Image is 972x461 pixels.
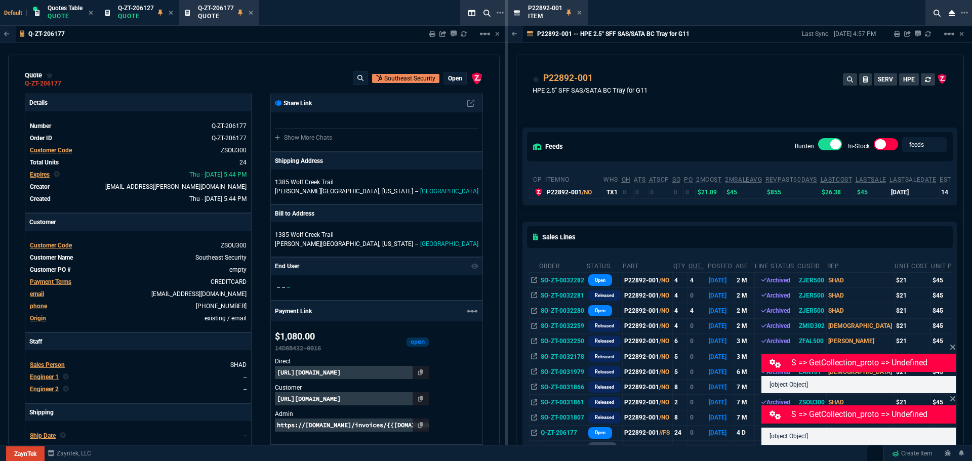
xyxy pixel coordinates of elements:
td: $21.09 [696,186,724,198]
abbr: Avg Sale from SO invoices for 2 months [725,176,762,183]
span: Number [30,122,51,130]
abbr: Total units on open Sales Orders [672,176,680,183]
td: SO-ZT-0032259 [539,318,586,333]
td: $45 [930,288,969,303]
td: 7 M [735,395,754,410]
p: [URL][DOMAIN_NAME] [275,392,429,405]
td: 6 M [735,364,754,380]
td: ZJER500 [797,303,826,318]
nx-icon: Open In Opposite Panel [531,399,537,406]
td: P22892-001 [622,395,672,410]
tr: undefined [29,157,247,167]
td: 0 [688,364,707,380]
th: Status [586,258,622,273]
p: Last Sync: [802,30,834,38]
td: $45 [930,318,969,333]
p: 1385 Wolf Creek Trail [275,178,478,187]
tr: 3302394600 [29,301,247,311]
td: 0 [621,186,634,198]
td: 8 [673,380,688,395]
p: Direct [275,357,429,366]
td: P22892-001 [622,273,672,288]
a: SHAD [230,361,247,368]
td: 0 [672,186,683,198]
span: Customer Code [30,147,72,154]
td: ZJER500 [797,288,826,303]
span: /NO [659,307,669,314]
span: P22892-001 [528,5,562,12]
td: 0 [688,333,707,349]
th: Unit Price [930,258,969,273]
a: ZSOU300 [221,147,247,154]
span: [GEOGRAPHIC_DATA] [420,188,478,195]
tr: undefined [29,194,247,204]
abbr: Outstanding (To Ship) [688,263,704,270]
td: P22892-001 [622,349,672,364]
td: 0 [688,349,707,364]
span: /NO [659,322,669,329]
p: Open [595,307,605,315]
button: HPE [899,73,919,86]
p: Released [595,353,614,361]
tr: undefined [29,313,247,323]
p: Customer [25,214,251,231]
span: Q-ZT-206177 [198,5,234,12]
a: Origin [30,315,46,322]
span: ZSOU300 [221,242,247,249]
nx-icon: Back to Table [512,30,517,37]
a: msbcCompanyName [45,449,94,458]
th: age [735,258,754,273]
td: [DATE] [707,333,735,349]
nx-icon: Clear selected rep [63,372,69,382]
td: P22892-001 [622,288,672,303]
span: -- [287,284,290,291]
span: /NO [659,353,669,360]
span: Customer Name [30,254,73,261]
td: 2 M [735,318,754,333]
div: Archived [756,276,795,285]
p: S => getCollection_proto => undefined [791,357,954,369]
th: Order [539,258,586,273]
p: Details [25,94,251,111]
td: SO-ZT-0032178 [539,349,586,364]
label: Burden [795,143,814,150]
span: existing / email [205,315,247,322]
p: Released [595,398,614,406]
div: In-Stock [874,138,898,154]
td: $45 [930,303,969,318]
th: Unit Cost [894,258,930,273]
nx-icon: Open In Opposite Panel [531,338,537,345]
span: phone [30,303,47,310]
nx-icon: Open New Tab [497,8,504,18]
a: FEDEX [228,444,247,451]
abbr: The date of the last SO Inv price. No time limit. (ignore zeros) [889,176,936,183]
span: Expires [30,171,50,178]
p: 14D8B432-0016 [275,344,321,353]
td: $45 [724,186,765,198]
td: $45 [855,186,889,198]
td: 2 M [735,273,754,288]
div: Q-ZT-206177 [25,83,61,85]
td: [PERSON_NAME] [827,333,894,349]
nx-icon: Open New Tab [961,8,968,18]
div: $21 [896,306,929,315]
nx-icon: Open In Opposite Panel [531,353,537,360]
p: Customer [275,383,429,392]
tr: undefined [29,372,247,382]
span: 24 [239,159,247,166]
div: $21 [896,321,929,330]
td: 5 [673,349,688,364]
abbr: Total units on open Purchase Orders [684,176,693,183]
a: empty [229,266,247,273]
td: 4 [673,273,688,288]
td: $45 [930,273,969,288]
nx-icon: Search [929,7,945,19]
span: 2025-09-25T17:44:39.686Z [189,171,247,178]
td: $45 [930,333,969,349]
td: 2 [673,395,688,410]
div: $21 [896,337,929,346]
p: Payment Link [275,307,312,316]
span: Created [30,195,51,202]
nx-icon: Open In Opposite Panel [531,368,537,375]
button: SERV [874,73,897,86]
